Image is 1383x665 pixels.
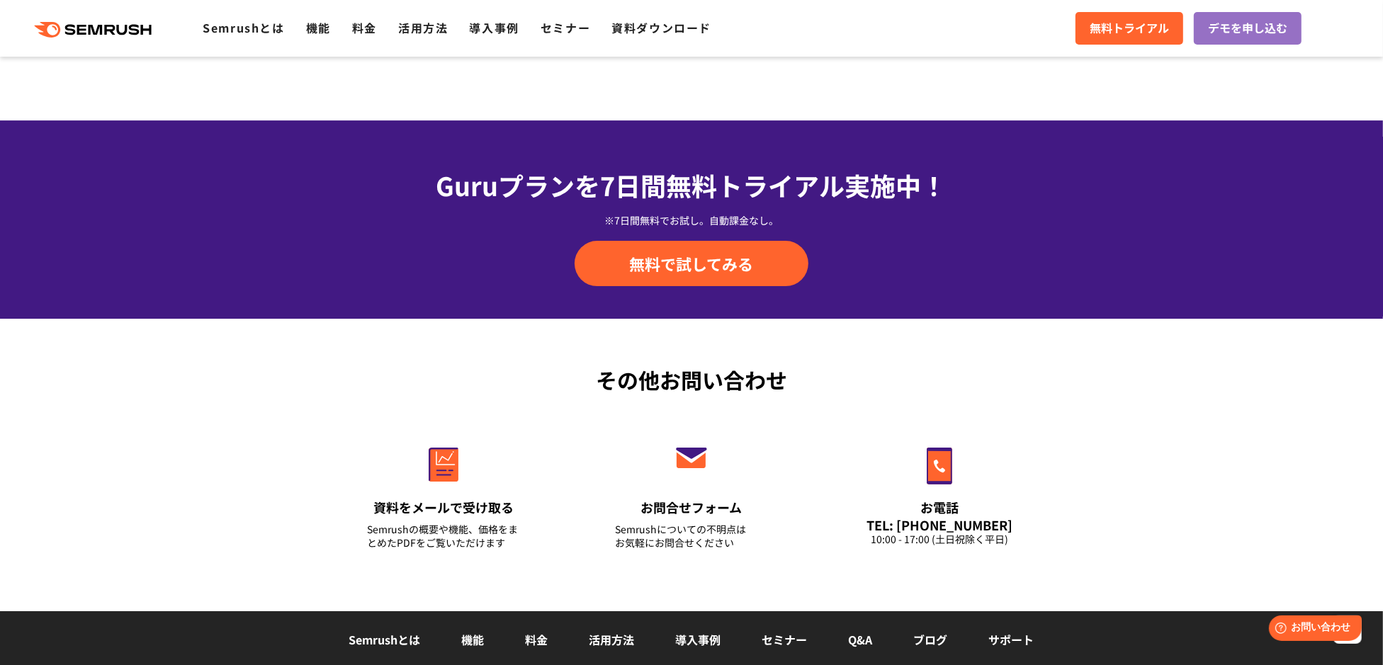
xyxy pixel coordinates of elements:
div: Semrushについての不明点は お気軽にお問合せください [615,523,768,550]
a: Semrushとは [203,19,284,36]
div: お問合せフォーム [615,499,768,516]
div: お電話 [863,499,1016,516]
a: Q&A [849,631,873,648]
a: 機能 [462,631,485,648]
a: 機能 [306,19,331,36]
a: 活用方法 [398,19,448,36]
a: ブログ [914,631,948,648]
div: ※7日間無料でお試し。自動課金なし。 [320,213,1063,227]
iframe: Help widget launcher [1257,610,1367,649]
a: 料金 [526,631,548,648]
a: 導入事例 [676,631,721,648]
div: その他お問い合わせ [320,364,1063,396]
span: 無料で試してみる [630,253,754,274]
a: 無料トライアル [1076,12,1183,45]
a: 活用方法 [589,631,635,648]
div: Guruプランを7日間 [320,166,1063,204]
div: Semrushの概要や機能、価格をまとめたPDFをご覧いただけます [367,523,520,550]
a: 導入事例 [470,19,519,36]
a: お問合せフォーム Semrushについての不明点はお気軽にお問合せください [585,417,798,567]
a: 無料で試してみる [575,241,808,286]
span: 無料トライアル [1090,19,1169,38]
div: TEL: [PHONE_NUMBER] [863,517,1016,533]
a: デモを申し込む [1194,12,1302,45]
div: 10:00 - 17:00 (土日祝除く平日) [863,533,1016,546]
a: サポート [989,631,1034,648]
span: デモを申し込む [1208,19,1287,38]
a: 料金 [352,19,377,36]
div: 資料をメールで受け取る [367,499,520,516]
a: 資料をメールで受け取る Semrushの概要や機能、価格をまとめたPDFをご覧いただけます [337,417,550,567]
a: セミナー [762,631,808,648]
a: Semrushとは [349,631,421,648]
span: 無料トライアル実施中！ [667,166,947,203]
a: 資料ダウンロード [611,19,711,36]
a: セミナー [541,19,590,36]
